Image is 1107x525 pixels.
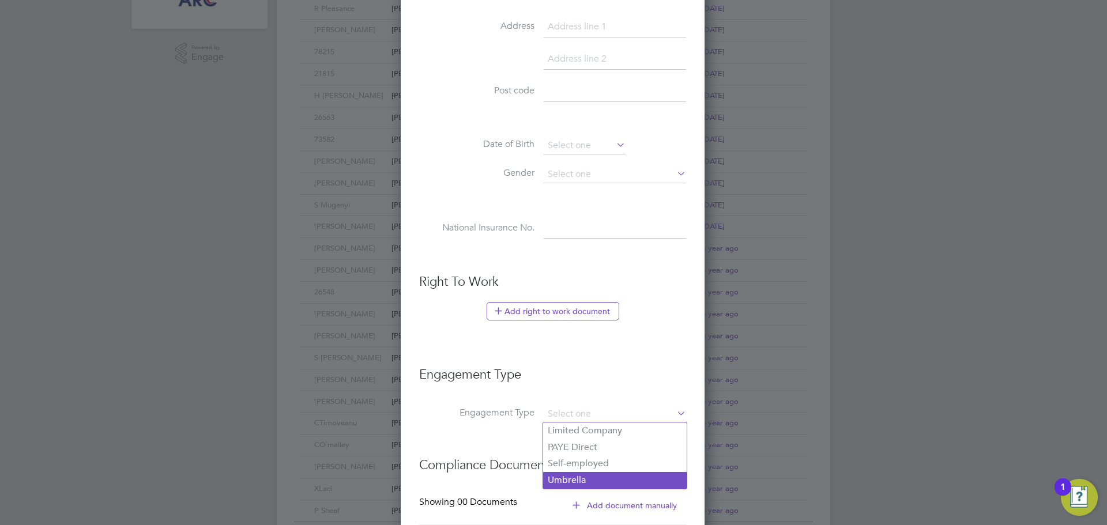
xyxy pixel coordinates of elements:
li: Self-employed [543,455,687,472]
li: Limited Company [543,422,687,439]
input: Select one [544,137,626,154]
li: Umbrella [543,472,687,489]
label: Date of Birth [419,138,534,150]
label: Post code [419,85,534,97]
label: Address [419,20,534,32]
button: Add right to work document [487,302,619,320]
div: Showing [419,496,519,508]
label: Gender [419,167,534,179]
label: Engagement Type [419,407,534,419]
div: 1 [1060,487,1065,502]
input: Select one [544,406,686,422]
input: Address line 2 [544,49,686,70]
span: 00 Documents [457,496,517,508]
input: Address line 1 [544,17,686,37]
input: Select one [544,166,686,183]
button: Add document manually [564,496,686,515]
li: PAYE Direct [543,439,687,456]
button: Open Resource Center, 1 new notification [1061,479,1098,516]
label: National Insurance No. [419,222,534,234]
h3: Right To Work [419,274,686,290]
h3: Engagement Type [419,355,686,383]
h3: Compliance Documents [419,445,686,474]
